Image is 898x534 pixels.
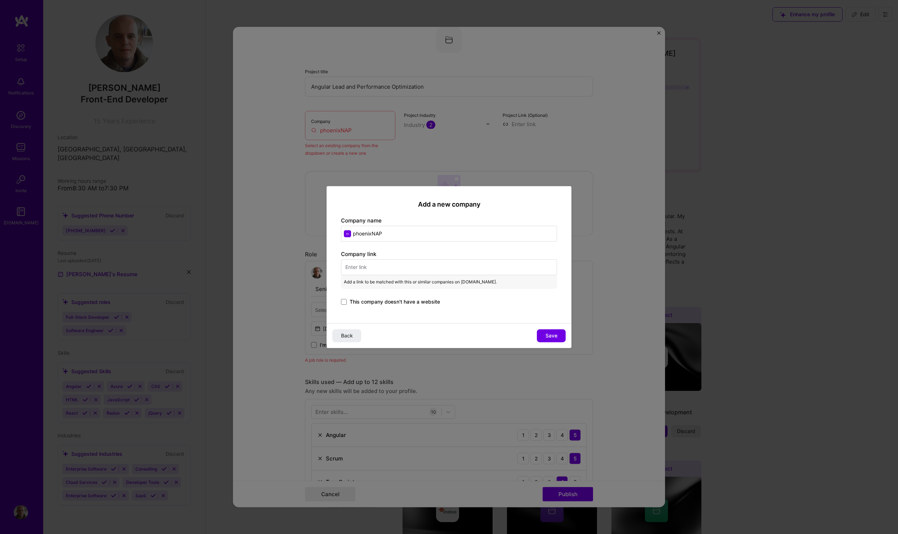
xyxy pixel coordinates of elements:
input: Enter name [341,226,557,242]
input: Enter link [341,259,557,275]
button: Save [537,329,566,342]
label: Company name [341,217,382,224]
label: Company link [341,251,376,257]
span: Add a link to be matched with this or similar companies on [DOMAIN_NAME]. [344,278,497,286]
span: This company doesn't have a website [350,298,440,305]
button: Back [332,329,361,342]
span: Save [545,332,557,339]
span: Back [341,332,353,339]
h2: Add a new company [341,200,557,208]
